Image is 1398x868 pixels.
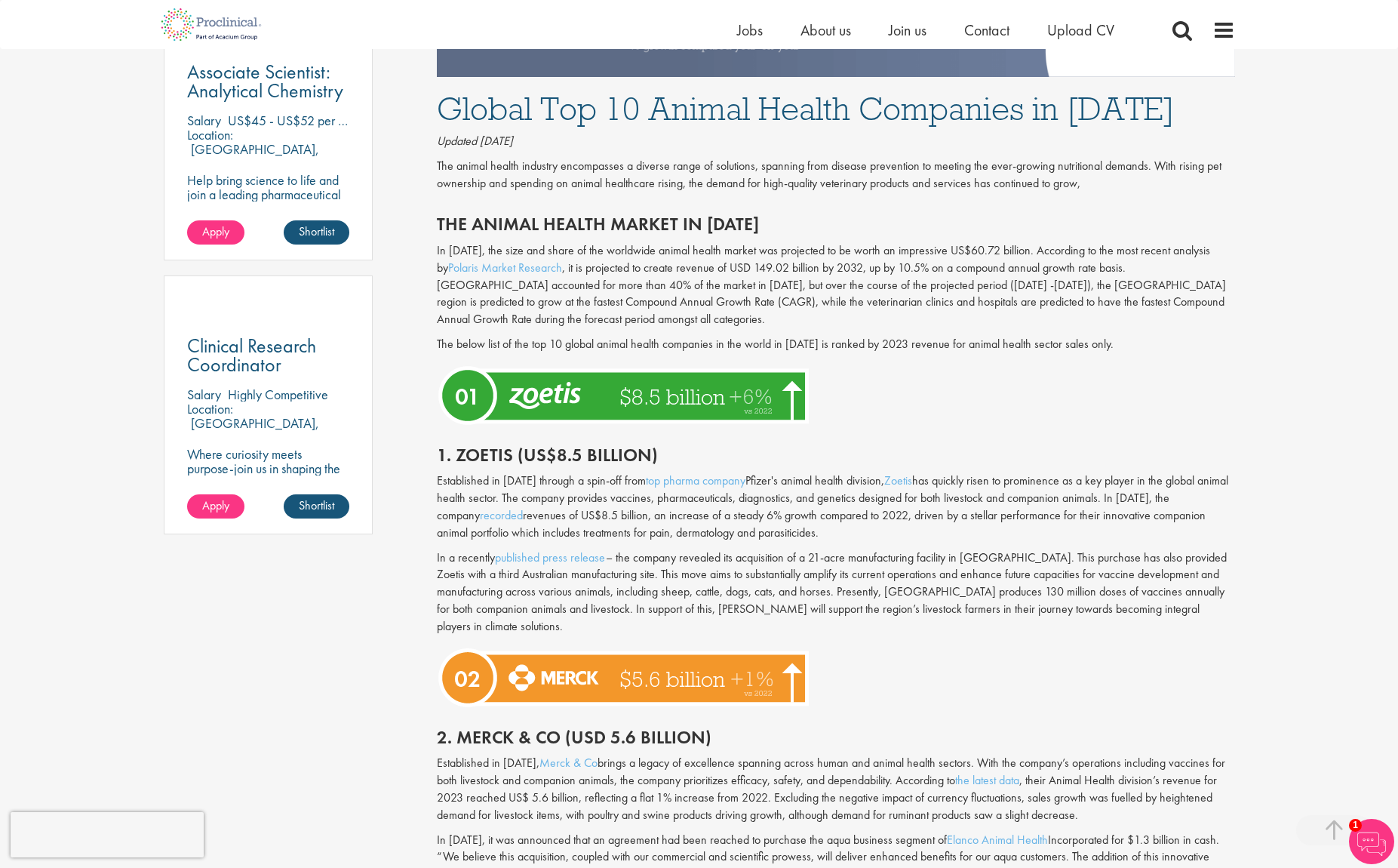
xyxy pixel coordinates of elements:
[437,549,1235,636] p: In a recently – the company revealed its acquisition of a 21-acre manufacturing facility in [GEOG...
[539,755,598,771] a: Merck & Co
[187,59,343,103] span: Associate Scientist: Analytical Chemistry
[437,92,1235,125] h1: Global Top 10 Animal Health Companies in [DATE]
[187,333,316,377] span: Clinical Research Coordinator
[964,20,1009,40] a: Contact
[884,472,912,488] a: Zoetis
[187,447,350,490] p: Where curiosity meets purpose-join us in shaping the future of science.
[437,472,1235,541] p: Established in [DATE] through a spin-off from Pfizer's animal health division, has quickly risen ...
[737,20,763,40] a: Jobs
[187,63,350,100] a: Associate Scientist: Analytical Chemistry
[187,126,233,143] span: Location:
[437,445,1235,465] h2: 1. Zoetis (US$8.5 billion)
[437,728,1235,747] h2: 2. Merck & Co (USD 5.6 billion)
[1349,819,1362,832] span: 1
[889,20,926,40] a: Join us
[187,112,221,129] span: Salary
[947,832,1048,848] a: Elanco Animal Health
[437,755,1235,823] p: Established in [DATE], brings a legacy of excellence spanning across human and animal health sect...
[187,400,233,417] span: Location:
[187,220,244,245] a: Apply
[187,140,319,172] p: [GEOGRAPHIC_DATA], [GEOGRAPHIC_DATA]
[437,133,513,149] i: Updated [DATE]
[646,472,745,488] a: top pharma company
[800,20,851,40] a: About us
[187,414,319,446] p: [GEOGRAPHIC_DATA], [GEOGRAPHIC_DATA]
[437,336,1235,353] p: The below list of the top 10 global animal health companies in the world in [DATE] is ranked by 2...
[284,494,349,519] a: Shortlist
[437,242,1235,328] p: In [DATE], the size and share of the worldwide animal health market was projected to be worth an ...
[1349,819,1394,864] img: Chatbot
[187,386,221,403] span: Salary
[202,497,229,513] span: Apply
[228,112,361,129] p: US$45 - US$52 per hour
[187,173,350,259] p: Help bring science to life and join a leading pharmaceutical company to play a key role in delive...
[284,220,349,245] a: Shortlist
[187,494,244,519] a: Apply
[202,223,229,239] span: Apply
[228,386,328,403] p: Highly Competitive
[495,549,606,565] a: published press release
[448,260,562,275] a: Polaris Market Research
[11,812,204,857] iframe: reCAPTCHA
[437,158,1235,192] p: The animal health industry encompasses a diverse range of solutions, spanning from disease preven...
[187,337,350,374] a: Clinical Research Coordinator
[480,507,523,523] a: recorded
[437,214,1235,234] h2: The Animal Health Market in [DATE]
[955,772,1019,788] a: the latest data
[1047,20,1114,40] a: Upload CV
